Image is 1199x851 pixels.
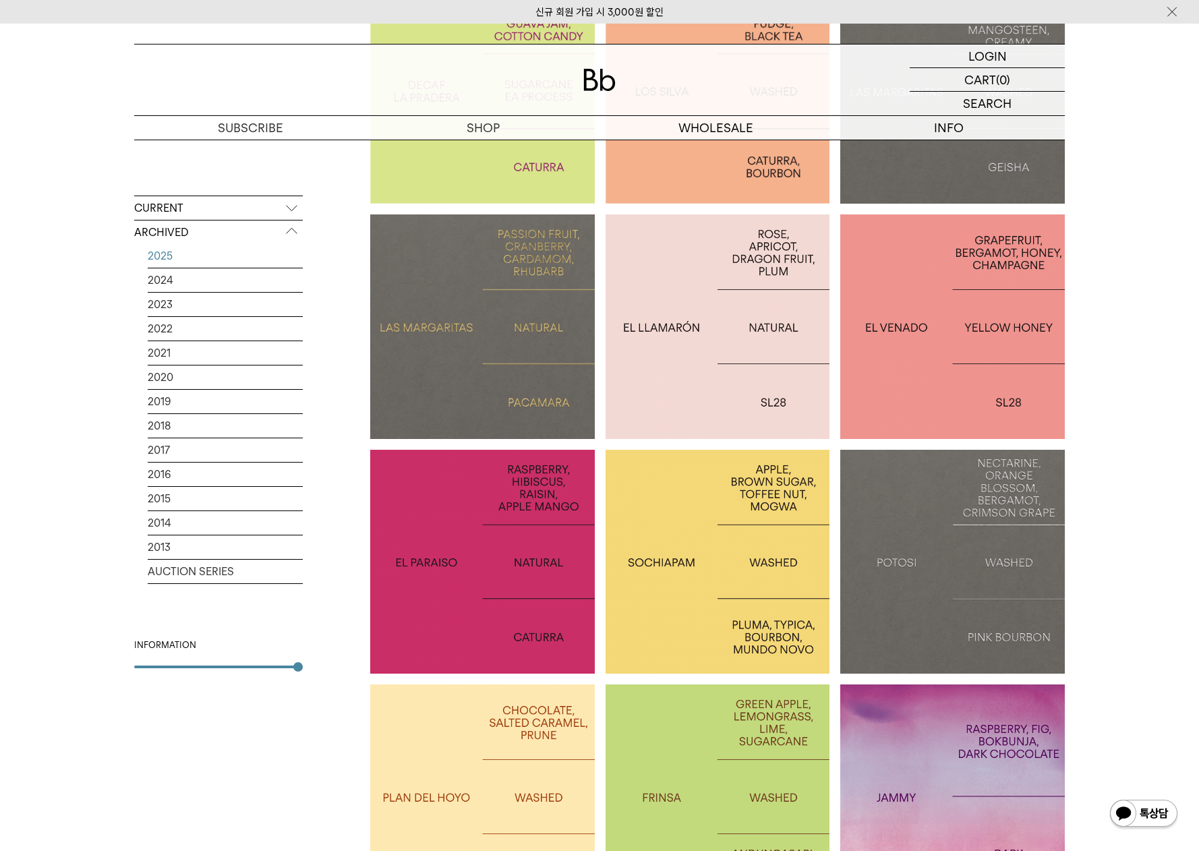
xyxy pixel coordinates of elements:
p: INFO [832,116,1065,140]
p: CURRENT [134,196,303,221]
a: 2019 [148,390,303,413]
a: 2016 [148,463,303,486]
a: CART (0) [910,68,1065,92]
a: 2020 [148,365,303,389]
a: 2022 [148,317,303,341]
a: 포토시: 핑크 버번POTOSI: PINK BOURBON [840,450,1065,674]
a: AUCTION SERIES [148,560,303,583]
img: 카카오톡 채널 1:1 채팅 버튼 [1109,798,1179,831]
a: SUBSCRIBE [134,116,367,140]
div: INFORMATION [134,639,303,652]
a: SHOP [367,116,599,140]
a: 2025 [148,244,303,268]
a: 코스타리카 엘 야마론COSTA RICA EL LLAMARÓN [606,214,830,439]
a: 2014 [148,511,303,535]
p: SEARCH [963,92,1012,115]
a: 2017 [148,438,303,462]
p: WHOLESALE [599,116,832,140]
a: 2018 [148,414,303,438]
a: 코스타리카 엘 베나도COSTA RICA EL VENADO [840,214,1065,439]
a: 콜롬비아 엘 파라이소COLOMBIA EL PARAISO [370,450,595,674]
a: LOGIN [910,45,1065,68]
a: 멕시코 소치아팜MEXICO SOCHIAPAM [606,450,830,674]
a: 라스 마가리타스: 파카마라LAS MARGARITAS: PACAMARA [370,214,595,439]
p: LOGIN [968,45,1007,67]
a: 2023 [148,293,303,316]
p: CART [964,68,996,91]
img: 로고 [583,69,616,91]
a: 2013 [148,535,303,559]
a: 2021 [148,341,303,365]
a: 2015 [148,487,303,510]
a: 2024 [148,268,303,292]
p: ARCHIVED [134,221,303,245]
p: (0) [996,68,1010,91]
a: 신규 회원 가입 시 3,000원 할인 [535,6,664,18]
